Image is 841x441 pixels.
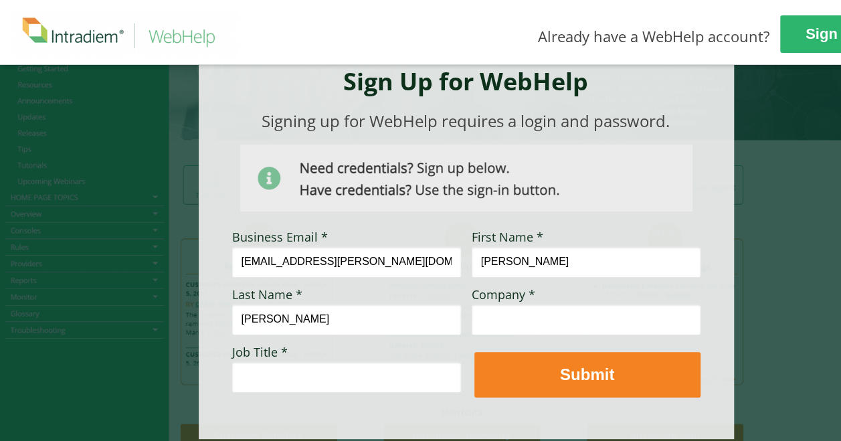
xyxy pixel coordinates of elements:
[232,344,288,360] span: Job Title *
[474,352,700,398] button: Submit
[343,65,588,98] strong: Sign Up for WebHelp
[262,110,670,132] span: Signing up for WebHelp requires a login and password.
[232,229,328,245] span: Business Email *
[538,26,770,46] span: Already have a WebHelp account?
[232,286,302,302] span: Last Name *
[472,286,535,302] span: Company *
[560,365,614,383] strong: Submit
[240,145,692,211] img: Need Credentials? Sign up below. Have Credentials? Use the sign-in button.
[472,229,543,245] span: First Name *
